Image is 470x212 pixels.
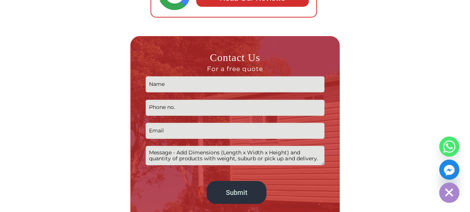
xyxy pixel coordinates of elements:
[146,51,325,73] h3: Contact Us
[146,123,325,139] input: Email
[146,100,325,116] input: Phone no.
[439,136,459,157] a: Whatsapp
[146,51,325,207] form: Contact form
[146,76,325,92] input: Name
[439,160,459,180] a: Facebook_Messenger
[146,65,325,73] span: For a free quote
[207,181,266,204] input: Submit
